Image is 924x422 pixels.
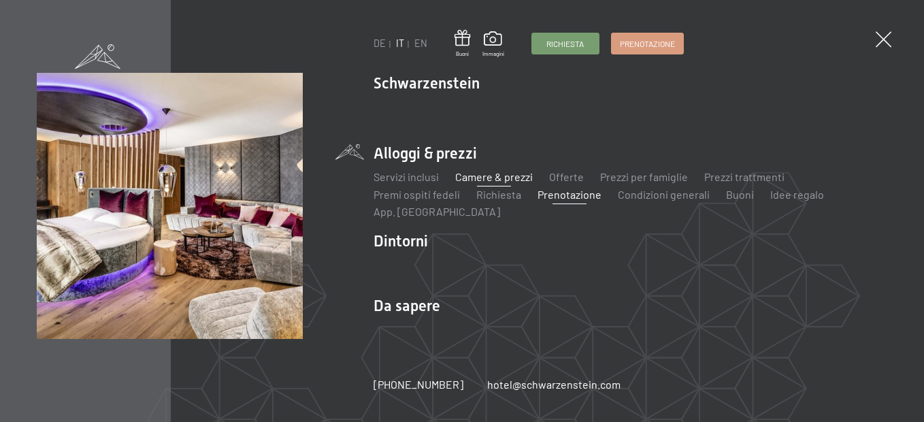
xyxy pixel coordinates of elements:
[726,188,754,201] a: Buoni
[704,170,785,183] a: Prezzi trattmenti
[374,188,460,201] a: Premi ospiti fedeli
[396,37,404,49] a: IT
[620,38,675,50] span: Prenotazione
[455,50,470,58] span: Buoni
[455,170,533,183] a: Camere & prezzi
[414,37,427,49] a: EN
[476,188,521,201] a: Richiesta
[532,33,599,54] a: Richiesta
[487,377,621,392] a: hotel@schwarzenstein.com
[618,188,710,201] a: Condizioni generali
[546,38,584,50] span: Richiesta
[770,188,824,201] a: Idee regalo
[482,31,504,57] a: Immagini
[549,170,584,183] a: Offerte
[374,377,463,392] a: [PHONE_NUMBER]
[374,170,439,183] a: Servizi inclusi
[538,188,601,201] a: Prenotazione
[600,170,688,183] a: Prezzi per famiglie
[482,50,504,58] span: Immagini
[455,30,470,58] a: Buoni
[374,37,386,49] a: DE
[374,205,500,218] a: App. [GEOGRAPHIC_DATA]
[612,33,683,54] a: Prenotazione
[374,378,463,391] span: [PHONE_NUMBER]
